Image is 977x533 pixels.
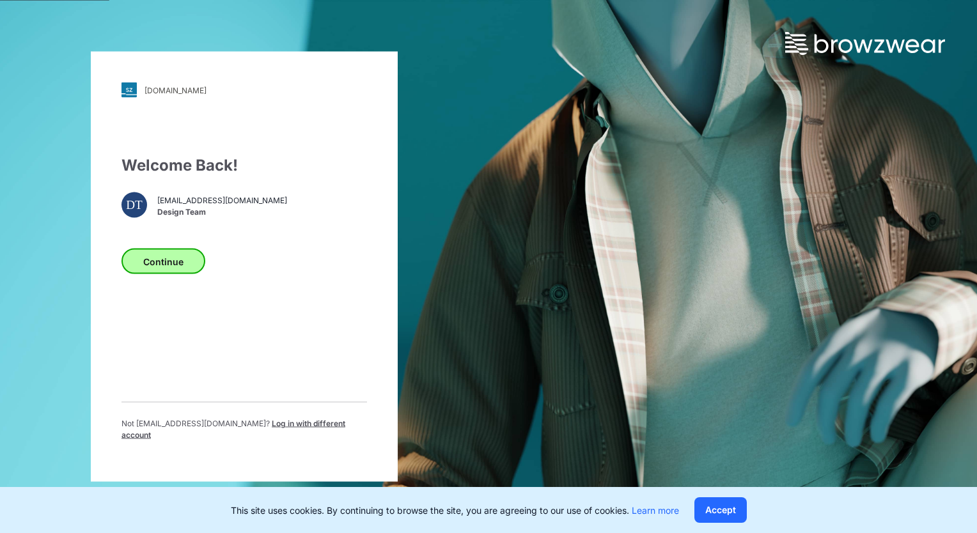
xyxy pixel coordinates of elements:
[145,85,207,95] div: [DOMAIN_NAME]
[785,32,945,55] img: browzwear-logo.73288ffb.svg
[121,82,137,98] img: svg+xml;base64,PHN2ZyB3aWR0aD0iMjgiIGhlaWdodD0iMjgiIHZpZXdCb3g9IjAgMCAyOCAyOCIgZmlsbD0ibm9uZSIgeG...
[121,192,147,218] div: DT
[157,206,287,217] span: Design Team
[157,194,287,206] span: [EMAIL_ADDRESS][DOMAIN_NAME]
[121,82,367,98] a: [DOMAIN_NAME]
[121,249,205,274] button: Continue
[694,497,747,523] button: Accept
[632,505,679,516] a: Learn more
[121,418,367,441] p: Not [EMAIL_ADDRESS][DOMAIN_NAME] ?
[121,154,367,177] div: Welcome Back!
[231,504,679,517] p: This site uses cookies. By continuing to browse the site, you are agreeing to our use of cookies.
